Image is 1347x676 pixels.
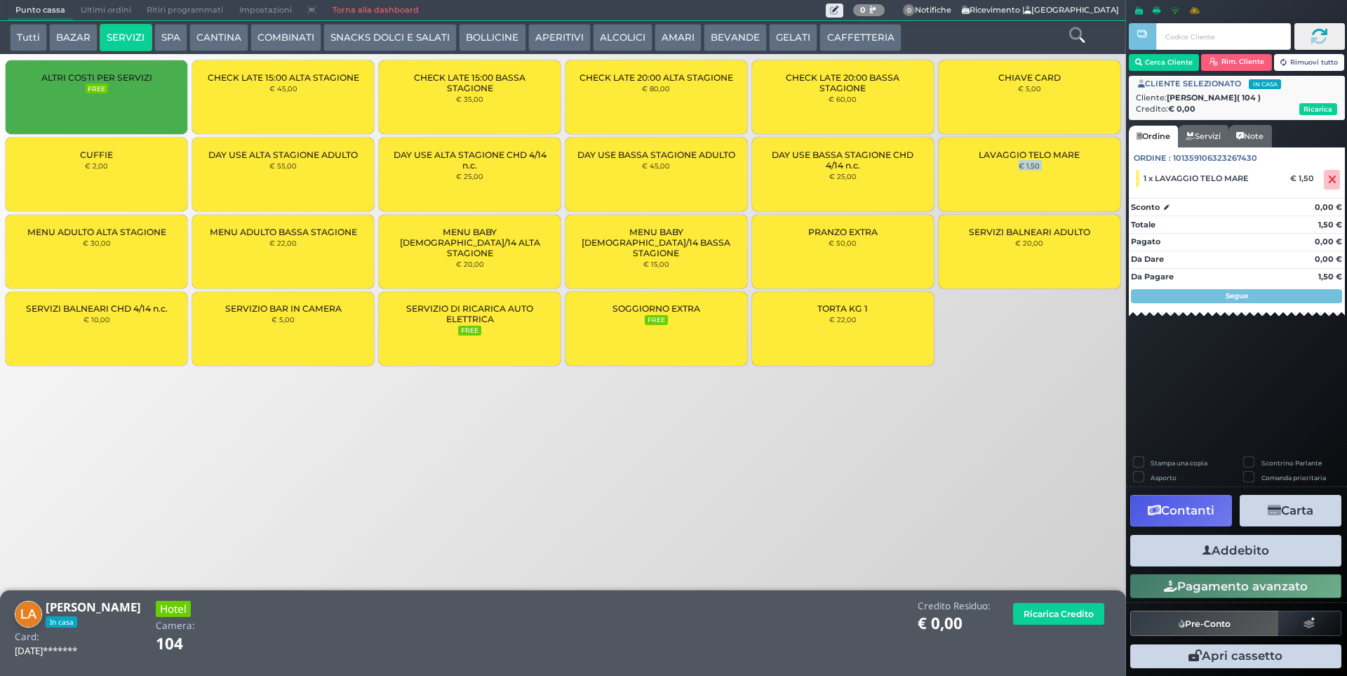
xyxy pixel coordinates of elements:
[1318,272,1342,281] strong: 1,50 €
[1315,202,1342,212] strong: 0,00 €
[829,172,857,180] small: € 25,00
[642,161,670,170] small: € 45,00
[969,227,1090,237] span: SERVIZI BALNEARI ADULTO
[391,303,549,324] span: SERVIZIO DI RICARICA AUTO ELETTRICA
[232,1,300,20] span: Impostazioni
[456,172,483,180] small: € 25,00
[73,1,139,20] span: Ultimi ordini
[100,24,152,52] button: SERVIZI
[459,24,525,52] button: BOLLICINE
[764,72,922,93] span: CHECK LATE 20:00 BASSA STAGIONE
[1131,220,1155,230] strong: Totale
[456,95,483,103] small: € 35,00
[1130,495,1232,526] button: Contanti
[189,24,248,52] button: CANTINA
[86,84,108,93] small: FREE
[860,5,866,15] b: 0
[1130,535,1341,566] button: Addebito
[998,72,1061,83] span: CHIAVE CARD
[829,315,857,324] small: € 22,00
[1136,92,1337,104] div: Cliente:
[1129,126,1178,148] a: Ordine
[10,24,47,52] button: Tutti
[1288,173,1321,183] div: € 1,50
[1130,574,1341,598] button: Pagamento avanzato
[85,161,108,170] small: € 2,00
[1156,23,1290,50] input: Codice Cliente
[808,227,878,237] span: PRANZO EXTRA
[15,632,39,642] h4: Card:
[1018,84,1041,93] small: € 5,00
[918,615,991,632] h1: € 0,00
[46,616,77,628] span: In casa
[1015,239,1043,247] small: € 20,00
[1274,54,1345,71] button: Rimuovi tutto
[1178,125,1228,147] a: Servizi
[577,150,735,160] span: DAY USE BASSA STAGIONE ADULTO
[655,24,702,52] button: AMARI
[272,315,295,324] small: € 5,00
[208,150,358,160] span: DAY USE ALTA STAGIONE ADULTO
[323,24,457,52] button: SNACKS DOLCI E SALATI
[80,150,113,160] span: CUFFIE
[27,227,166,237] span: MENU ADULTO ALTA STAGIONE
[1151,458,1207,468] label: Stampa una copia
[577,227,735,258] span: MENU BABY [DEMOGRAPHIC_DATA]/14 BASSA STAGIONE
[1134,152,1171,164] span: Ordine :
[829,239,857,247] small: € 50,00
[1299,103,1337,115] button: Ricarica
[764,150,922,171] span: DAY USE BASSA STAGIONE CHD 4/14 n.c.
[456,260,484,268] small: € 20,00
[1138,78,1281,90] span: CLIENTE SELEZIONATO
[269,84,297,93] small: € 45,00
[49,24,98,52] button: BAZAR
[156,635,222,653] h1: 104
[1168,104,1195,114] strong: € 0,00
[829,95,857,103] small: € 60,00
[250,24,321,52] button: COMBINATI
[1228,125,1271,147] a: Note
[1130,644,1341,668] button: Apri cassetto
[817,303,868,314] span: TORTA KG 1
[1201,54,1272,71] button: Rim. Cliente
[1261,458,1322,468] label: Scontrino Parlante
[704,24,767,52] button: BEVANDE
[819,24,901,52] button: CAFFETTERIA
[391,227,549,258] span: MENU BABY [DEMOGRAPHIC_DATA]/14 ALTA STAGIONE
[1315,237,1342,246] strong: 0,00 €
[1237,92,1261,104] span: ( 104 )
[15,601,42,628] img: Luca Angelo Lana
[41,72,152,83] span: ALTRI COSTI PER SERVIZI
[1167,93,1261,102] b: [PERSON_NAME]
[458,326,481,336] small: FREE
[83,239,111,247] small: € 30,00
[269,239,297,247] small: € 22,00
[8,1,73,20] span: Punto cassa
[1173,152,1257,164] span: 101359106323267430
[391,72,549,93] span: CHECK LATE 15:00 BASSA STAGIONE
[269,161,297,170] small: € 55,00
[1261,473,1326,482] label: Comanda prioritaria
[1240,495,1341,526] button: Carta
[1130,611,1279,636] button: Pre-Conto
[1136,103,1337,115] div: Credito:
[154,24,187,52] button: SPA
[1131,201,1160,213] strong: Sconto
[1131,254,1164,264] strong: Da Dare
[156,621,195,631] h4: Camera:
[1318,220,1342,230] strong: 1,50 €
[1151,473,1177,482] label: Asporto
[324,1,426,20] a: Torna alla dashboard
[225,303,342,314] span: SERVIZIO BAR IN CAMERA
[26,303,168,314] span: SERVIZI BALNEARI CHD 4/14 n.c.
[1226,291,1248,300] strong: Segue
[83,315,110,324] small: € 10,00
[46,599,141,615] b: [PERSON_NAME]
[1315,254,1342,264] strong: 0,00 €
[210,227,357,237] span: MENU ADULTO BASSA STAGIONE
[1129,54,1200,71] button: Cerca Cliente
[918,601,991,611] h4: Credito Residuo:
[528,24,591,52] button: APERITIVI
[1249,79,1281,89] span: In casa
[1144,173,1249,183] span: 1 x LAVAGGIO TELO MARE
